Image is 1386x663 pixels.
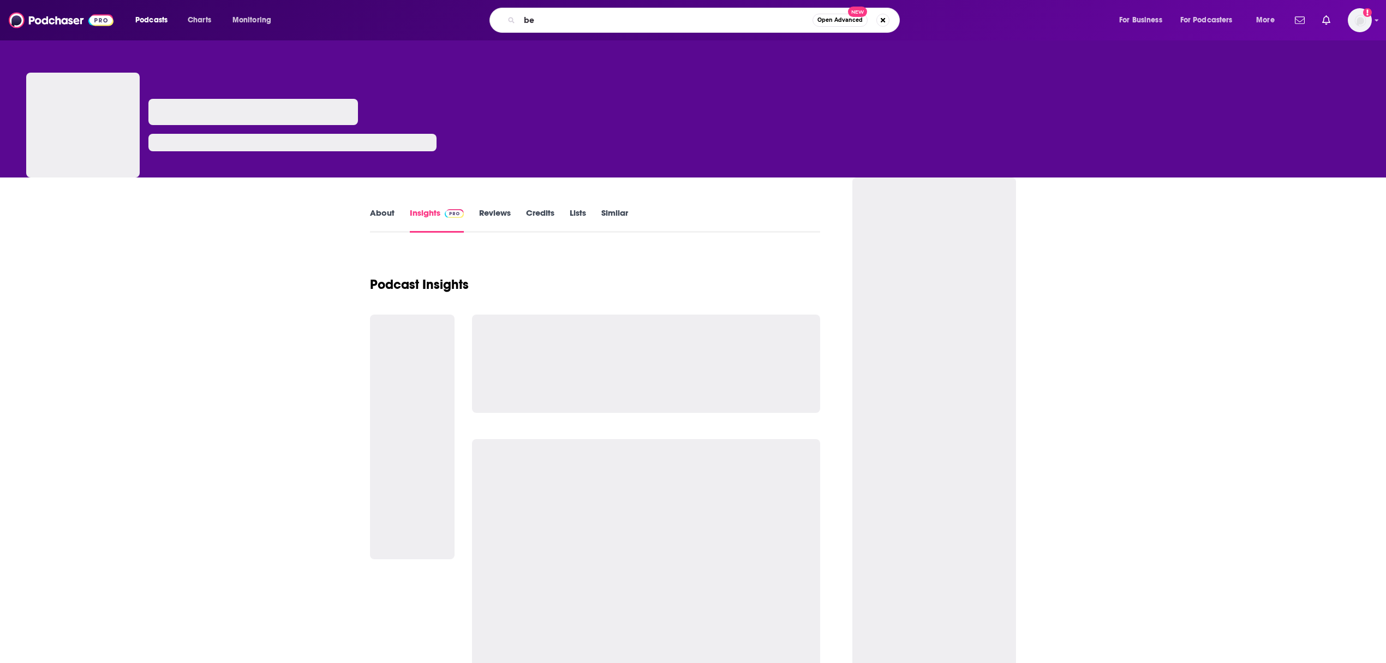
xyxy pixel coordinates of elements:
[479,208,511,233] a: Reviews
[1348,8,1372,32] img: User Profile
[526,208,554,233] a: Credits
[225,11,285,29] button: open menu
[519,11,813,29] input: Search podcasts, credits, & more...
[1248,11,1288,29] button: open menu
[500,8,910,33] div: Search podcasts, credits, & more...
[1180,13,1233,28] span: For Podcasters
[1348,8,1372,32] span: Logged in as AnnaO
[1119,13,1162,28] span: For Business
[135,13,168,28] span: Podcasts
[370,276,469,293] h1: Podcast Insights
[128,11,182,29] button: open menu
[1348,8,1372,32] button: Show profile menu
[1256,13,1275,28] span: More
[848,7,868,17] span: New
[1112,11,1176,29] button: open menu
[181,11,218,29] a: Charts
[1291,11,1309,29] a: Show notifications dropdown
[232,13,271,28] span: Monitoring
[9,10,113,31] img: Podchaser - Follow, Share and Rate Podcasts
[410,208,464,233] a: InsightsPodchaser Pro
[570,208,586,233] a: Lists
[445,209,464,218] img: Podchaser Pro
[601,208,628,233] a: Similar
[813,14,868,27] button: Open AdvancedNew
[1318,11,1335,29] a: Show notifications dropdown
[1363,8,1372,17] svg: Add a profile image
[817,17,863,23] span: Open Advanced
[370,208,395,233] a: About
[188,13,211,28] span: Charts
[1173,11,1248,29] button: open menu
